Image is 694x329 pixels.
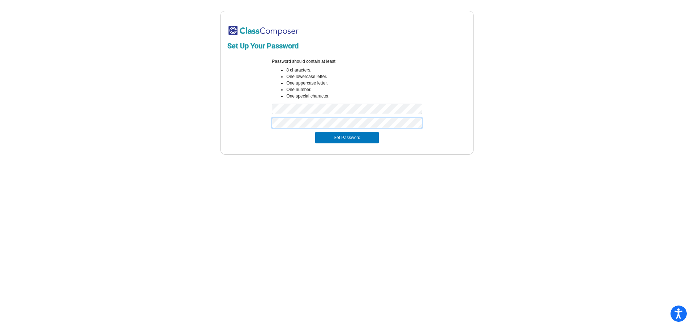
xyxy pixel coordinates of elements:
[286,93,422,99] li: One special character.
[286,73,422,80] li: One lowercase letter.
[286,80,422,86] li: One uppercase letter.
[227,42,467,50] h2: Set Up Your Password
[286,86,422,93] li: One number.
[286,67,422,73] li: 8 characters.
[272,58,337,65] label: Password should contain at least:
[315,132,379,143] button: Set Password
